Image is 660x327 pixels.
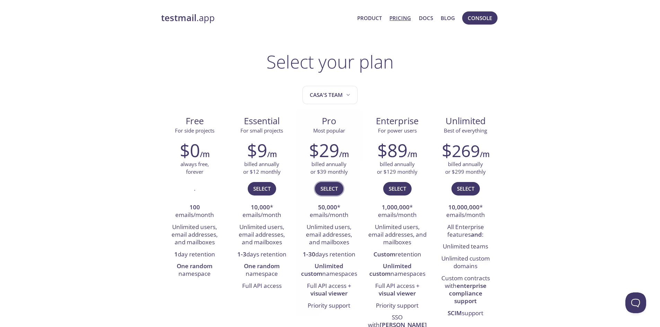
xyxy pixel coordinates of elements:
span: Select [389,184,406,193]
span: Select [253,184,271,193]
button: Console [462,11,498,25]
strong: and [471,230,482,238]
li: support [437,308,494,319]
li: namespace [234,261,290,280]
li: Full API access + [368,280,427,300]
strong: Unlimited custom [369,262,412,278]
li: namespaces [368,261,427,280]
li: Full API access [234,280,290,292]
button: Select [451,182,480,195]
strong: 100 [190,203,200,211]
h2: $89 [377,140,407,161]
strong: One random [244,262,280,270]
span: Unlimited [446,115,486,127]
span: Essential [234,115,290,127]
li: days retention [234,249,290,261]
strong: One random [177,262,212,270]
li: day retention [166,249,223,261]
span: Most popular [313,127,345,134]
strong: Unlimited custom [301,262,344,278]
span: Select [457,184,474,193]
strong: Custom [373,250,395,258]
li: namespaces [301,261,358,280]
li: Priority support [368,300,427,312]
span: Select [320,184,338,193]
h2: $0 [180,140,200,161]
p: billed annually or $12 monthly [243,161,281,175]
h6: /m [200,148,210,160]
strong: 10,000 [251,203,270,211]
strong: testmail [161,12,196,24]
li: Unlimited users, email addresses, and mailboxes [166,221,223,249]
strong: enterprise compliance support [449,282,486,305]
strong: 50,000 [318,203,337,211]
strong: visual viewer [310,289,347,297]
p: billed annually or $39 monthly [310,161,348,175]
a: Blog [441,13,455,22]
strong: 1,000,000 [382,203,410,211]
li: Unlimited users, email addresses, and mailboxes [301,221,358,249]
span: Best of everything [444,127,487,134]
strong: 1-30 [303,250,315,258]
li: days retention [301,249,358,261]
a: testmail.app [161,12,352,24]
li: Unlimited custom domains [437,253,494,273]
a: Product [357,13,382,22]
button: Select [248,182,276,195]
span: For power users [378,127,417,134]
span: Console [468,13,492,22]
strong: 1 [174,250,178,258]
p: billed annually or $299 monthly [445,161,486,175]
li: * emails/month [368,202,427,221]
button: Select [383,182,412,195]
li: Custom contracts with [437,273,494,308]
span: Enterprise [368,115,426,127]
h2: $29 [309,140,339,161]
li: Full API access + [301,280,358,300]
button: Select [315,182,343,195]
span: 269 [452,139,480,162]
li: * emails/month [301,202,358,221]
li: retention [368,249,427,261]
h1: Select your plan [266,51,394,72]
h6: /m [407,148,417,160]
li: * emails/month [234,202,290,221]
p: always free, forever [181,161,209,175]
span: For side projects [175,127,214,134]
a: Docs [419,13,433,22]
span: Casa's team [310,90,352,100]
span: Pro [301,115,357,127]
li: emails/month [166,202,223,221]
li: Unlimited users, email addresses, and mailboxes [368,221,427,249]
a: Pricing [389,13,411,22]
button: Casa's team [302,86,358,104]
h6: /m [267,148,277,160]
h6: /m [480,148,490,160]
iframe: Help Scout Beacon - Open [625,292,646,313]
strong: SCIM [448,309,462,317]
strong: 10,000,000 [448,203,479,211]
h2: $ [442,140,480,161]
li: Priority support [301,300,358,312]
li: Unlimited users, email addresses, and mailboxes [234,221,290,249]
li: All Enterprise features : [437,221,494,241]
span: For small projects [240,127,283,134]
strong: 1-3 [237,250,246,258]
h6: /m [339,148,349,160]
span: Free [167,115,223,127]
li: * emails/month [437,202,494,221]
p: billed annually or $129 monthly [377,161,417,175]
h2: $9 [247,140,267,161]
strong: visual viewer [379,289,416,297]
li: namespace [166,261,223,280]
li: Unlimited teams [437,241,494,253]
